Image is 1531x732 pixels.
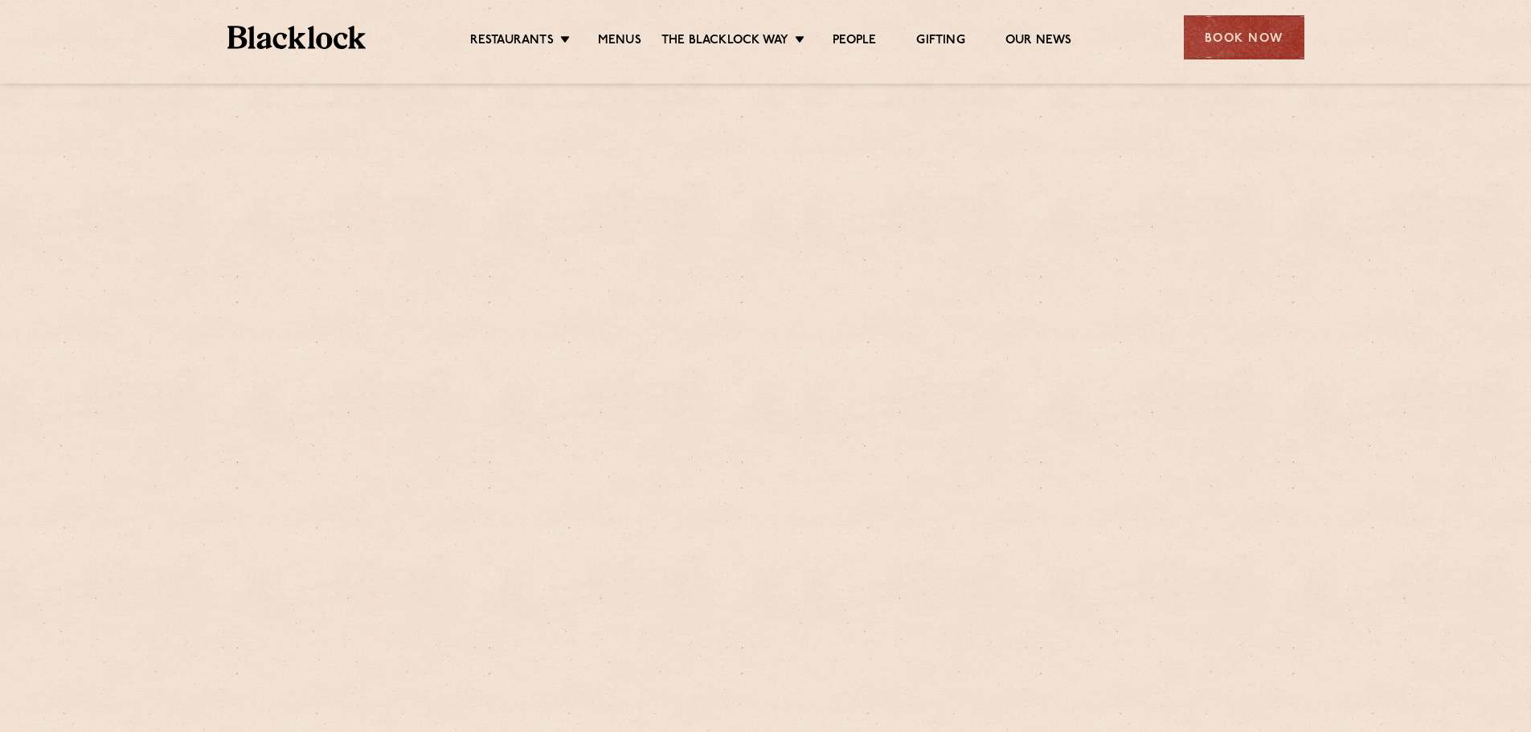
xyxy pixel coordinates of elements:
[916,33,964,51] a: Gifting
[833,33,876,51] a: People
[470,33,554,51] a: Restaurants
[1005,33,1072,51] a: Our News
[598,33,641,51] a: Menus
[227,26,366,49] img: BL_Textured_Logo-footer-cropped.svg
[661,33,788,51] a: The Blacklock Way
[1184,15,1304,59] div: Book Now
